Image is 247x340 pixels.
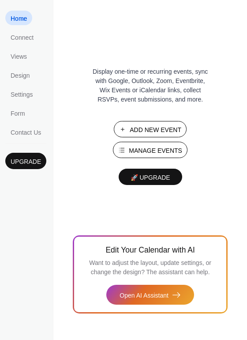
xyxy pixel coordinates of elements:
[91,67,210,104] span: Display one-time or recurring events, sync with Google, Outlook, Zoom, Eventbrite, Wix Events or ...
[11,128,41,137] span: Contact Us
[11,71,30,80] span: Design
[5,49,32,63] a: Views
[5,125,46,139] a: Contact Us
[113,142,187,158] button: Manage Events
[120,291,168,300] span: Open AI Assistant
[130,125,181,135] span: Add New Event
[11,109,25,118] span: Form
[11,33,34,42] span: Connect
[124,174,177,181] span: 🚀 Upgrade
[11,157,41,166] span: Upgrade
[129,146,182,155] span: Manage Events
[5,87,38,101] a: Settings
[5,68,35,82] a: Design
[114,121,187,137] button: Add New Event
[106,285,194,305] button: Open AI Assistant
[105,244,195,256] span: Edit Your Calendar with AI
[11,14,27,23] span: Home
[11,90,33,99] span: Settings
[5,153,46,169] button: Upgrade
[119,169,182,185] button: 🚀 Upgrade
[5,106,30,120] a: Form
[89,259,211,276] span: Want to adjust the layout, update settings, or change the design? The assistant can help.
[5,30,39,44] a: Connect
[11,52,27,61] span: Views
[5,11,32,25] a: Home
